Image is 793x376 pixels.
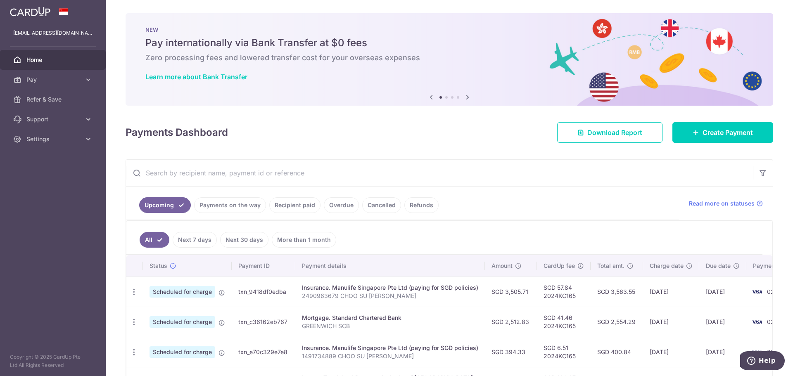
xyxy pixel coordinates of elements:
span: Pay [26,76,81,84]
p: GREENWICH SCB [302,322,478,330]
a: Next 7 days [173,232,217,248]
a: Overdue [324,197,359,213]
span: 0298 [767,318,782,325]
a: Read more on statuses [689,199,763,208]
img: Bank transfer banner [126,13,773,106]
span: Amount [491,262,513,270]
td: [DATE] [643,277,699,307]
h5: Pay internationally via Bank Transfer at $0 fees [145,36,753,50]
div: Insurance. Manulife Singapore Pte Ltd (paying for SGD policies) [302,344,478,352]
td: txn_9418df0edba [232,277,295,307]
span: 0298 [767,288,782,295]
td: SGD 3,505.71 [485,277,537,307]
div: Mortgage. Standard Chartered Bank [302,314,478,322]
img: CardUp [10,7,50,17]
a: Next 30 days [220,232,268,248]
a: Create Payment [672,122,773,143]
img: Bank Card [749,287,765,297]
h6: Zero processing fees and lowered transfer cost for your overseas expenses [145,53,753,63]
td: [DATE] [643,307,699,337]
span: Due date [706,262,731,270]
img: Bank Card [749,317,765,327]
a: Cancelled [362,197,401,213]
span: Create Payment [703,128,753,137]
th: Payment ID [232,255,295,277]
span: Status [150,262,167,270]
span: Scheduled for charge [150,316,215,328]
h4: Payments Dashboard [126,125,228,140]
td: txn_e70c329e7e8 [232,337,295,367]
span: Refer & Save [26,95,81,104]
td: SGD 2,554.29 [591,307,643,337]
p: 1491734889 CHOO SU [PERSON_NAME] [302,352,478,360]
td: SGD 41.46 2024KC165 [537,307,591,337]
a: Download Report [557,122,662,143]
span: Charge date [650,262,684,270]
a: More than 1 month [272,232,336,248]
div: Insurance. Manulife Singapore Pte Ltd (paying for SGD policies) [302,284,478,292]
p: NEW [145,26,753,33]
td: SGD 394.33 [485,337,537,367]
span: Scheduled for charge [150,346,215,358]
a: All [140,232,169,248]
p: [EMAIL_ADDRESS][DOMAIN_NAME] [13,29,93,37]
a: Upcoming [139,197,191,213]
span: Download Report [587,128,642,137]
td: txn_c36162eb767 [232,307,295,337]
iframe: Opens a widget where you can find more information [740,351,785,372]
a: Payments on the way [194,197,266,213]
td: SGD 6.51 2024KC165 [537,337,591,367]
td: [DATE] [699,307,746,337]
td: SGD 3,563.55 [591,277,643,307]
a: Refunds [404,197,439,213]
td: SGD 400.84 [591,337,643,367]
td: SGD 2,512.83 [485,307,537,337]
td: SGD 57.84 2024KC165 [537,277,591,307]
span: Settings [26,135,81,143]
span: Scheduled for charge [150,286,215,298]
span: Read more on statuses [689,199,755,208]
td: [DATE] [699,337,746,367]
td: [DATE] [699,277,746,307]
a: Recipient paid [269,197,321,213]
span: CardUp fee [544,262,575,270]
a: Learn more about Bank Transfer [145,73,247,81]
span: 0298 [767,348,782,355]
span: Home [26,56,81,64]
td: [DATE] [643,337,699,367]
span: Support [26,115,81,123]
th: Payment details [295,255,485,277]
p: 2490963679 CHOO SU [PERSON_NAME] [302,292,478,300]
input: Search by recipient name, payment id or reference [126,160,753,186]
img: Bank Card [749,347,765,357]
span: Total amt. [597,262,624,270]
